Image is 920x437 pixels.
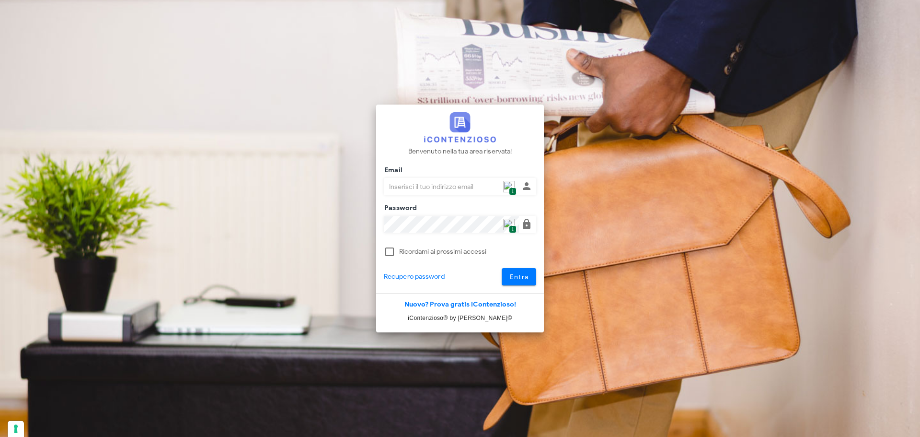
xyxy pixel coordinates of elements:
[376,313,544,323] p: iContenzioso® by [PERSON_NAME]©
[509,188,516,196] span: 1
[384,272,445,282] a: Recupero password
[404,300,516,308] a: Nuovo? Prova gratis iContenzioso!
[502,268,537,285] button: Entra
[381,165,402,175] label: Email
[8,421,24,437] button: Le tue preferenze relative al consenso per le tecnologie di tracciamento
[384,178,519,195] input: Inserisci il tuo indirizzo email
[408,146,512,157] p: Benvenuto nella tua area riservata!
[503,219,515,230] img: npw-badge-icon.svg
[399,247,536,257] label: Ricordami ai prossimi accessi
[509,225,516,234] span: 1
[503,181,515,192] img: npw-badge-icon.svg
[381,203,417,213] label: Password
[509,273,529,281] span: Entra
